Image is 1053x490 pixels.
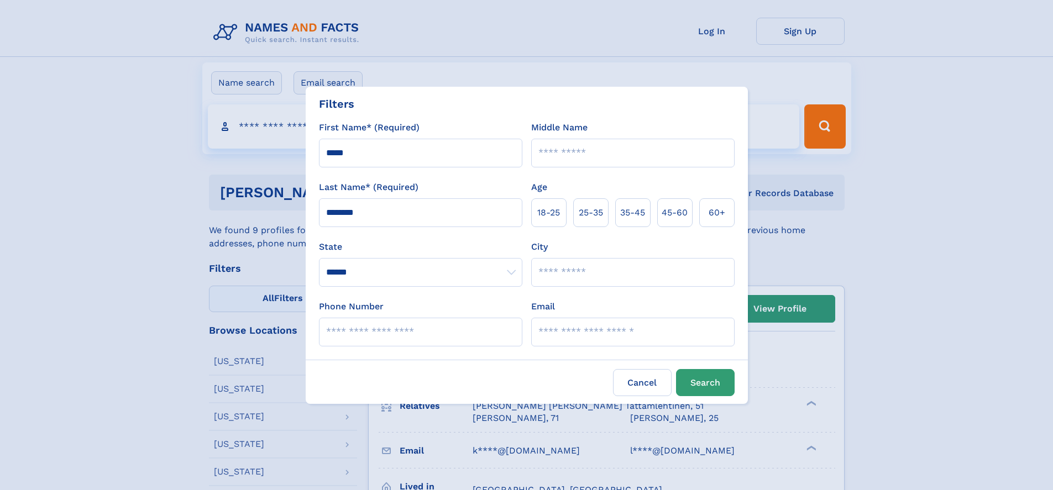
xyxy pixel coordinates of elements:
[579,206,603,219] span: 25‑35
[319,181,418,194] label: Last Name* (Required)
[709,206,725,219] span: 60+
[613,369,672,396] label: Cancel
[531,181,547,194] label: Age
[620,206,645,219] span: 35‑45
[537,206,560,219] span: 18‑25
[319,96,354,112] div: Filters
[662,206,688,219] span: 45‑60
[319,121,420,134] label: First Name* (Required)
[531,121,588,134] label: Middle Name
[319,240,522,254] label: State
[676,369,735,396] button: Search
[531,240,548,254] label: City
[531,300,555,313] label: Email
[319,300,384,313] label: Phone Number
